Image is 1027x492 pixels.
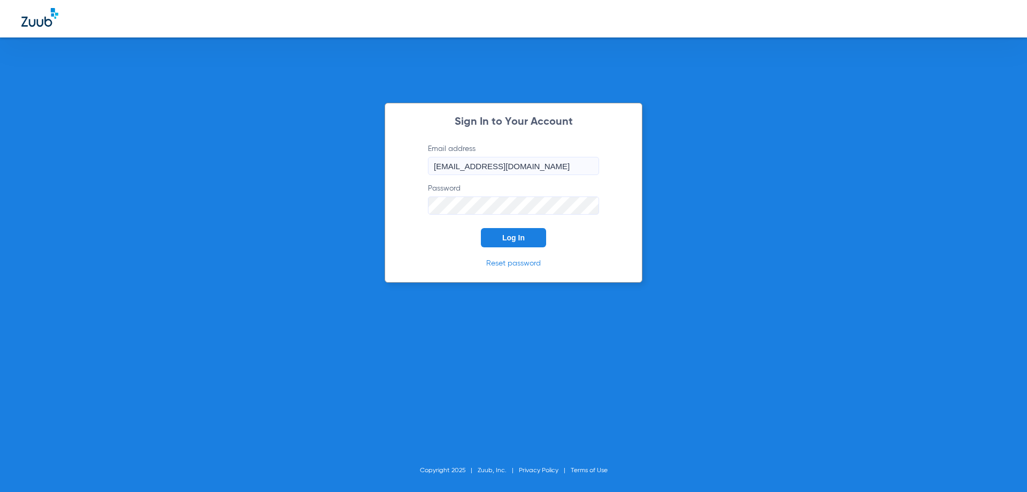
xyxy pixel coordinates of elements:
[571,467,608,474] a: Terms of Use
[21,8,58,27] img: Zuub Logo
[486,260,541,267] a: Reset password
[502,233,525,242] span: Log In
[420,465,478,476] li: Copyright 2025
[519,467,558,474] a: Privacy Policy
[428,183,599,215] label: Password
[428,196,599,215] input: Password
[428,157,599,175] input: Email address
[428,143,599,175] label: Email address
[478,465,519,476] li: Zuub, Inc.
[481,228,546,247] button: Log In
[412,117,615,127] h2: Sign In to Your Account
